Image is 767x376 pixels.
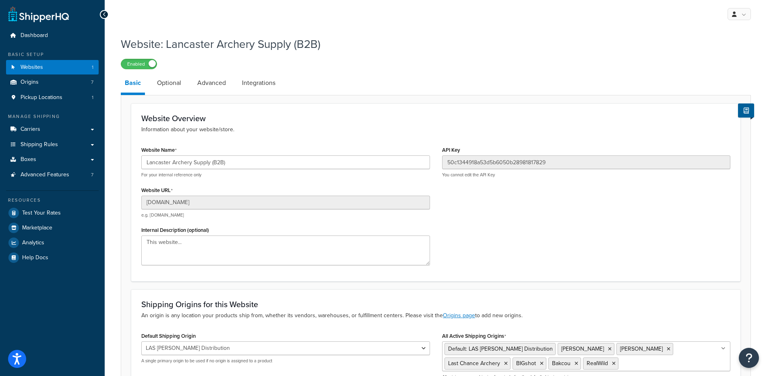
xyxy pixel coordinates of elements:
a: Marketplace [6,221,99,235]
a: Shipping Rules [6,137,99,152]
div: Resources [6,197,99,204]
span: Pickup Locations [21,94,62,101]
h3: Website Overview [141,114,730,123]
label: Website Name [141,147,177,153]
span: BIGshot [516,359,536,368]
span: Carriers [21,126,40,133]
span: 7 [91,79,93,86]
button: Show Help Docs [738,103,754,118]
span: Boxes [21,156,36,163]
a: Dashboard [6,28,99,43]
span: Advanced Features [21,171,69,178]
span: Marketplace [22,225,52,231]
span: 7 [91,171,93,178]
a: Pickup Locations1 [6,90,99,105]
span: Last Chance Archery [448,359,500,368]
li: Pickup Locations [6,90,99,105]
span: Analytics [22,240,44,246]
label: Website URL [141,187,173,194]
a: Origins7 [6,75,99,90]
span: Bakcou [552,359,571,368]
label: Default Shipping Origin [141,333,196,339]
a: Optional [153,73,185,93]
a: Advanced [193,73,230,93]
span: Default: LAS [PERSON_NAME] Distribution [448,345,553,353]
span: 1 [92,64,93,71]
p: Information about your website/store. [141,125,730,134]
p: For your internal reference only [141,172,430,178]
span: Origins [21,79,39,86]
span: RealWild [587,359,608,368]
a: Websites1 [6,60,99,75]
span: [PERSON_NAME] [620,345,663,353]
a: Boxes [6,152,99,167]
span: [PERSON_NAME] [561,345,604,353]
li: Advanced Features [6,167,99,182]
div: Basic Setup [6,51,99,58]
a: Carriers [6,122,99,137]
span: Test Your Rates [22,210,61,217]
span: Websites [21,64,43,71]
h3: Shipping Origins for this Website [141,300,730,309]
a: Help Docs [6,250,99,265]
label: API Key [442,147,460,153]
a: Origins page [443,311,475,320]
input: XDL713J089NBV22 [442,155,731,169]
label: Enabled [121,59,157,69]
a: Integrations [238,73,279,93]
h1: Website: Lancaster Archery Supply (B2B) [121,36,741,52]
li: Origins [6,75,99,90]
span: Shipping Rules [21,141,58,148]
p: An origin is any location your products ship from, whether its vendors, warehouses, or fulfillmen... [141,311,730,320]
span: Dashboard [21,32,48,39]
span: Help Docs [22,254,48,261]
button: Open Resource Center [739,348,759,368]
a: Analytics [6,236,99,250]
p: A single primary origin to be used if no origin is assigned to a product [141,358,430,364]
p: You cannot edit the API Key [442,172,731,178]
textarea: This website... [141,236,430,265]
label: All Active Shipping Origins [442,333,506,339]
li: Websites [6,60,99,75]
a: Basic [121,73,145,95]
div: Manage Shipping [6,113,99,120]
p: e.g. [DOMAIN_NAME] [141,212,430,218]
span: 1 [92,94,93,101]
label: Internal Description (optional) [141,227,209,233]
a: Test Your Rates [6,206,99,220]
a: Advanced Features7 [6,167,99,182]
